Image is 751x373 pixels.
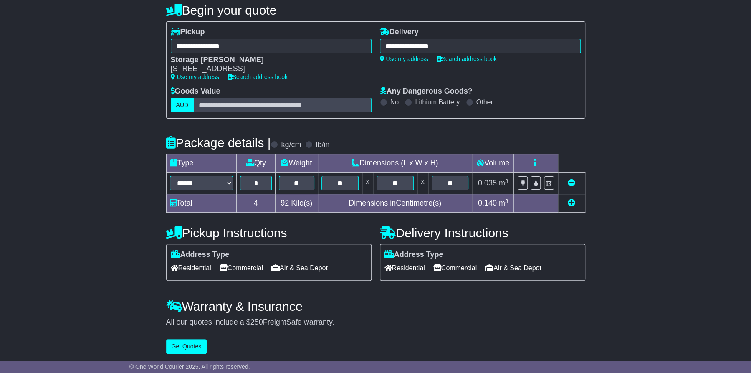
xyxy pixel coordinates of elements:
a: Add new item [568,199,575,207]
label: Delivery [380,28,419,37]
button: Get Quotes [166,339,207,354]
td: Dimensions in Centimetre(s) [318,194,472,213]
span: m [499,179,508,187]
div: All our quotes include a $ FreightSafe warranty. [166,318,585,327]
label: Lithium Battery [415,98,460,106]
span: 0.035 [478,179,497,187]
a: Search address book [228,74,288,80]
label: Pickup [171,28,205,37]
td: Qty [237,154,275,173]
span: Commercial [433,261,477,274]
td: Volume [472,154,514,173]
div: Storage [PERSON_NAME] [171,56,363,65]
span: 250 [250,318,263,326]
h4: Begin your quote [166,3,585,17]
span: Air & Sea Depot [485,261,541,274]
td: Total [166,194,237,213]
td: x [362,173,373,194]
td: x [417,173,428,194]
label: Address Type [171,250,230,259]
span: m [499,199,508,207]
h4: Delivery Instructions [380,226,585,240]
td: Weight [275,154,318,173]
td: 4 [237,194,275,213]
a: Remove this item [568,179,575,187]
td: Type [166,154,237,173]
td: Kilo(s) [275,194,318,213]
span: Residential [384,261,425,274]
a: Search address book [437,56,497,62]
sup: 3 [505,198,508,204]
label: Goods Value [171,87,220,96]
td: Dimensions (L x W x H) [318,154,472,173]
h4: Pickup Instructions [166,226,372,240]
h4: Warranty & Insurance [166,299,585,313]
label: Other [476,98,493,106]
sup: 3 [505,178,508,184]
label: lb/in [316,140,329,150]
a: Use my address [380,56,428,62]
h4: Package details | [166,136,271,150]
span: Residential [171,261,211,274]
label: No [390,98,399,106]
span: Commercial [220,261,263,274]
span: 92 [281,199,289,207]
label: Address Type [384,250,443,259]
span: 0.140 [478,199,497,207]
span: © One World Courier 2025. All rights reserved. [129,363,250,370]
a: Use my address [171,74,219,80]
label: kg/cm [281,140,301,150]
label: Any Dangerous Goods? [380,87,473,96]
label: AUD [171,98,194,112]
span: Air & Sea Depot [271,261,328,274]
div: [STREET_ADDRESS] [171,64,363,74]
